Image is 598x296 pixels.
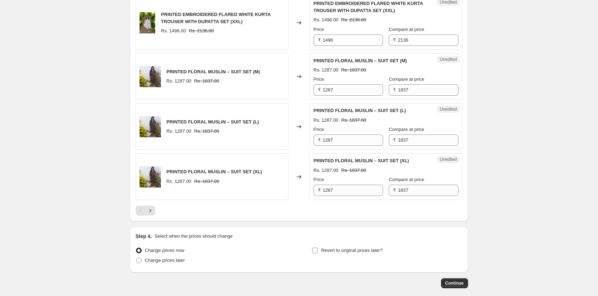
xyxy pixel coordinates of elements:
span: ₹ [393,187,396,193]
span: Compare at price [389,177,424,182]
div: Rs. 1496.00 [314,16,339,23]
strike: Rs. 1837.00 [341,117,366,124]
div: Rs. 1287.00 [167,128,192,135]
div: Rs. 1287.00 [167,178,192,185]
h2: Step 4. [136,233,152,240]
span: Price [314,76,324,82]
strike: Rs. 1837.00 [194,78,219,85]
strike: Rs. 2136.00 [189,27,214,35]
span: PRINTED FLORAL MUSLIN – SUIT SET (M) [167,69,260,74]
div: Rs. 1287.00 [167,78,192,85]
strike: Rs. 1837.00 [341,67,366,74]
div: Rs. 1287.00 [314,67,339,74]
span: Compare at price [389,76,424,82]
div: Rs. 1287.00 [314,117,339,124]
span: Compare at price [389,27,424,32]
span: PRINTED FLORAL MUSLIN – SUIT SET (L) [167,119,259,125]
span: ₹ [318,187,321,193]
div: Rs. 1287.00 [314,167,339,174]
strike: Rs. 1837.00 [341,167,366,174]
span: PRINTED FLORAL MUSLIN – SUIT SET (XL) [167,169,262,174]
span: Compare at price [389,127,424,132]
span: PRINTED FLORAL MUSLIN – SUIT SET (XL) [314,158,409,163]
span: PRINTED EMBROIDERED FLARED WHITE KURTA TROUSER WITH DUPATTA SET (XXL) [314,1,423,13]
span: ₹ [318,137,321,143]
span: Unedited [440,106,457,112]
button: Continue [441,278,468,288]
span: Price [314,177,324,182]
strike: Rs. 2136.00 [341,16,366,23]
strike: Rs. 1837.00 [194,128,219,135]
span: PRINTED FLORAL MUSLIN – SUIT SET (M) [314,58,407,63]
button: Next [145,206,155,216]
span: Continue [445,280,464,286]
span: Unedited [440,57,457,62]
img: Photoroom-20241217_131105_1_80x.png [140,66,161,87]
span: Unedited [440,157,457,162]
span: ₹ [393,37,396,43]
nav: Pagination [136,206,155,216]
span: PRINTED EMBROIDERED FLARED WHITE KURTA TROUSER WITH DUPATTA SET (XXL) [161,12,271,24]
p: Select when the prices should change [154,233,232,240]
strike: Rs. 1837.00 [194,178,219,185]
span: PRINTED FLORAL MUSLIN – SUIT SET (L) [314,108,406,113]
span: Revert to original prices later? [321,248,383,253]
span: Price [314,27,324,32]
img: Photoroom-20241217_131105_1_80x.png [140,166,161,187]
div: Rs. 1496.00 [161,27,186,35]
span: ₹ [393,87,396,92]
span: Change prices now [145,248,184,253]
span: ₹ [318,87,321,92]
span: ₹ [318,37,321,43]
span: ₹ [393,137,396,143]
span: Price [314,127,324,132]
img: Photoroom-20250117_121339_80x.png [140,12,156,33]
img: Photoroom-20241217_131105_1_80x.png [140,116,161,137]
span: Change prices later [145,258,185,263]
